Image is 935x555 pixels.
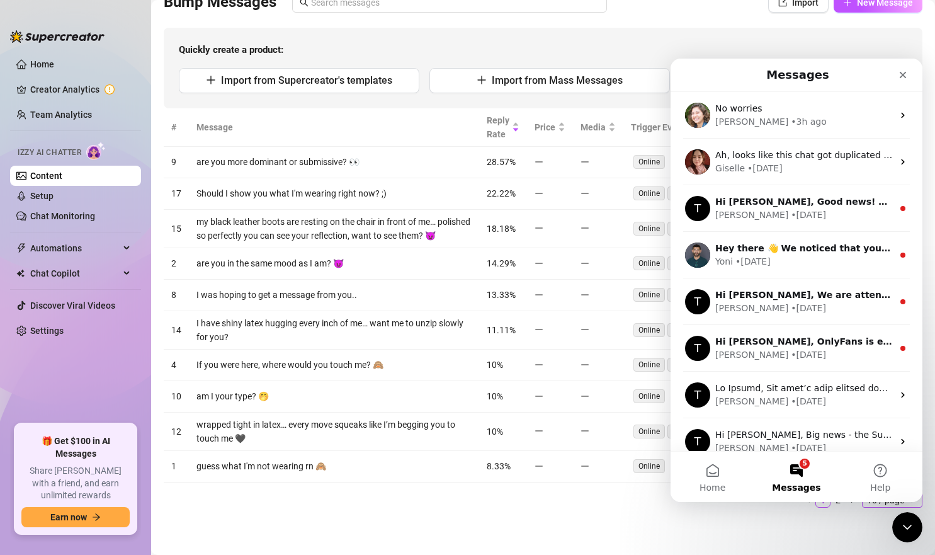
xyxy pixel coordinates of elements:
[45,103,74,117] div: Giselle
[164,280,189,311] td: 8
[189,413,479,451] td: wrapped tight in latex… every move squeaks like I’m begging you to touch me 🖤
[671,59,922,502] iframe: Intercom live chat
[30,238,120,258] span: Automations
[164,210,189,248] td: 15
[29,425,55,433] span: Home
[487,360,503,370] span: 10%
[189,178,479,210] td: Should I show you what I'm wearing right now? ;)
[164,381,189,413] td: 10
[581,120,606,134] span: Media
[189,147,479,178] td: are you more dominant or submissive? 👀
[14,370,40,396] div: Profile image for Tanya
[581,290,589,299] span: minus
[487,224,516,234] span: 18.18%
[892,512,922,542] iframe: Intercom live chat
[21,507,130,527] button: Earn nowarrow-right
[487,188,516,198] span: 22.22%
[581,462,589,471] span: minus
[221,74,392,86] span: Import from Supercreator's templates
[189,381,479,413] td: am I your type? 🤭
[206,75,216,85] span: plus
[164,178,189,210] td: 17
[667,222,691,236] span: Like
[189,280,479,311] td: I was hoping to get a message from you..
[667,358,711,372] span: Comment
[633,389,665,403] span: Online
[30,171,62,181] a: Content
[535,224,543,232] span: minus
[14,184,40,209] img: Profile image for Yoni
[487,461,511,471] span: 8.33%
[84,393,167,443] button: Messages
[581,426,589,435] span: minus
[120,336,156,350] div: • [DATE]
[45,91,654,101] span: Ah, looks like this chat got duplicated — I’ll go ahead and close this one so we can continue in ...
[189,350,479,381] td: If you were here, where would you touch me? 🙈
[120,243,156,256] div: • [DATE]
[30,191,54,201] a: Setup
[535,259,543,268] span: minus
[581,157,589,166] span: minus
[164,350,189,381] td: 4
[487,157,516,167] span: 28.57%
[477,75,487,85] span: plus
[633,222,665,236] span: Online
[164,248,189,280] td: 2
[189,108,479,147] th: Message
[50,512,87,522] span: Earn now
[479,108,527,147] th: Reply Rate
[189,248,479,280] td: are you in the same mood as I am? 😈
[30,211,95,221] a: Chat Monitoring
[535,157,543,166] span: minus
[189,311,479,350] td: I have shiny latex hugging every inch of me… want me to unzip slowly for you?
[45,243,118,256] div: [PERSON_NAME]
[535,189,543,198] span: minus
[14,137,40,163] div: Profile image for Tanya
[164,451,189,483] td: 1
[101,425,150,433] span: Messages
[30,59,54,69] a: Home
[633,358,665,372] span: Online
[633,288,665,302] span: Online
[667,256,711,270] span: Comment
[633,323,665,337] span: Online
[633,256,665,270] span: Online
[120,150,156,163] div: • [DATE]
[200,425,220,433] span: Help
[65,197,100,210] div: • [DATE]
[30,110,92,120] a: Team Analytics
[45,383,118,396] div: [PERSON_NAME]
[86,142,106,160] img: AI Chatter
[179,68,419,93] button: Import from Supercreator's templates
[164,413,189,451] td: 12
[581,189,589,198] span: minus
[573,108,623,147] th: Media
[92,513,101,522] span: arrow-right
[535,392,543,401] span: minus
[16,269,25,278] img: Chat Copilot
[487,113,509,141] span: Reply Rate
[487,426,503,437] span: 10%
[581,259,589,268] span: minus
[189,210,479,248] td: my black leather boots are resting on the chair in front of me… polished so perfectly you can see...
[667,186,691,200] span: Like
[667,323,691,337] span: Like
[581,224,589,232] span: minus
[535,426,543,435] span: minus
[30,79,131,100] a: Creator Analytics exclamation-circle
[30,263,120,283] span: Chat Copilot
[164,147,189,178] td: 9
[16,243,26,253] span: thunderbolt
[10,30,105,43] img: logo-BBDzfeDw.svg
[14,324,40,349] div: Profile image for Tanya
[535,462,543,471] span: minus
[633,155,665,169] span: Online
[189,451,479,483] td: guess what I'm not wearing rn 🙈
[667,288,711,302] span: Comment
